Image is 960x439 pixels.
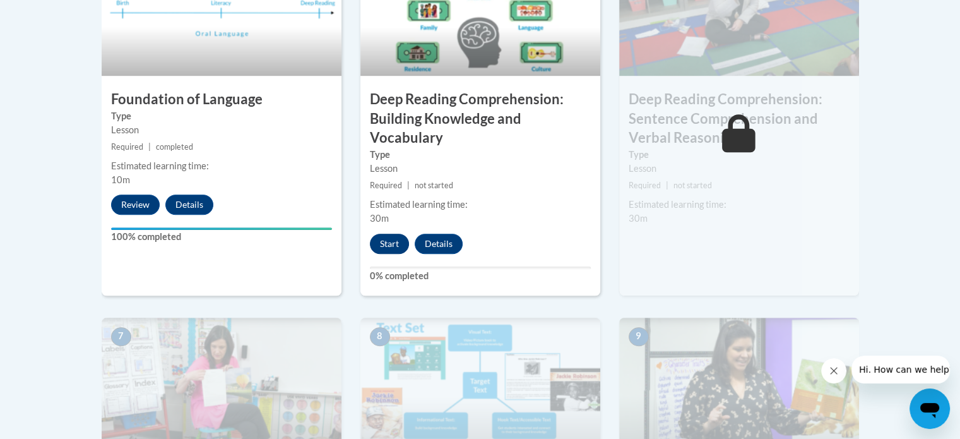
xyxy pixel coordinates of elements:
span: completed [156,142,193,152]
button: Review [111,195,160,215]
h3: Foundation of Language [102,90,341,109]
h3: Deep Reading Comprehension: Building Knowledge and Vocabulary [360,90,600,148]
span: not started [673,181,712,190]
span: | [148,142,151,152]
span: 8 [370,327,390,346]
div: Lesson [629,162,850,176]
button: Details [165,195,213,215]
label: Type [370,148,591,162]
span: 9 [629,327,649,346]
button: Start [370,234,409,254]
label: 0% completed [370,269,591,283]
span: 10m [111,174,130,185]
span: | [407,181,410,190]
span: Required [629,181,661,190]
div: Estimated learning time: [629,198,850,212]
span: | [666,181,668,190]
span: 30m [629,213,648,224]
span: Hi. How can we help? [8,9,102,19]
div: Your progress [111,227,332,230]
span: 30m [370,213,389,224]
label: 100% completed [111,230,332,244]
div: Estimated learning time: [111,159,332,173]
label: Type [111,109,332,123]
div: Lesson [370,162,591,176]
span: 7 [111,327,131,346]
div: Estimated learning time: [370,198,591,212]
h3: Deep Reading Comprehension: Sentence Comprehension and Verbal Reasoning [619,90,859,148]
iframe: Button to launch messaging window [910,388,950,429]
span: Required [111,142,143,152]
label: Type [629,148,850,162]
iframe: Close message [821,358,846,383]
div: Lesson [111,123,332,137]
iframe: Message from company [851,356,950,383]
span: Required [370,181,402,190]
button: Details [415,234,463,254]
span: not started [415,181,453,190]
